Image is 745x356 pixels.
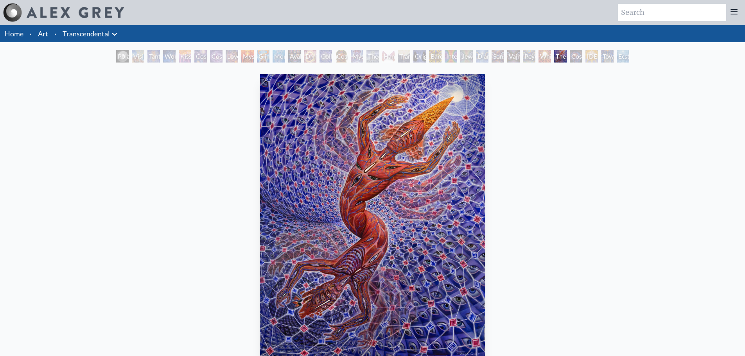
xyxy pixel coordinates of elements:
[476,50,488,63] div: Diamond Being
[523,50,535,63] div: Peyote Being
[618,4,726,21] input: Search
[570,50,582,63] div: Cosmic Consciousness
[382,50,395,63] div: Hands that See
[273,50,285,63] div: Monochord
[366,50,379,63] div: Theologue
[27,25,35,42] li: ·
[539,50,551,63] div: White Light
[163,50,176,63] div: Wonder
[132,50,144,63] div: Visionary Origin of Language
[288,50,301,63] div: Ayahuasca Visitation
[38,28,48,39] a: Art
[210,50,223,63] div: Cosmic Artist
[241,50,254,63] div: Mysteriosa 2
[304,50,316,63] div: DMT - The Spirit Molecule
[507,50,520,63] div: Vajra Being
[5,29,23,38] a: Home
[398,50,410,63] div: Transfiguration
[617,50,629,63] div: Ecstasy
[63,28,110,39] a: Transcendental
[429,50,442,63] div: Bardo Being
[116,50,129,63] div: Polar Unity Spiral
[445,50,457,63] div: Interbeing
[51,25,59,42] li: ·
[460,50,473,63] div: Jewel Being
[257,50,269,63] div: Glimpsing the Empyrean
[413,50,426,63] div: Original Face
[179,50,191,63] div: Kiss of the [MEDICAL_DATA]
[585,50,598,63] div: [DEMOGRAPHIC_DATA]
[226,50,238,63] div: Love is a Cosmic Force
[194,50,207,63] div: Cosmic Creativity
[492,50,504,63] div: Song of Vajra Being
[554,50,567,63] div: The Great Turn
[320,50,332,63] div: Collective Vision
[601,50,614,63] div: Toward the One
[147,50,160,63] div: Tantra
[351,50,363,63] div: Mystic Eye
[335,50,348,63] div: Cosmic [DEMOGRAPHIC_DATA]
